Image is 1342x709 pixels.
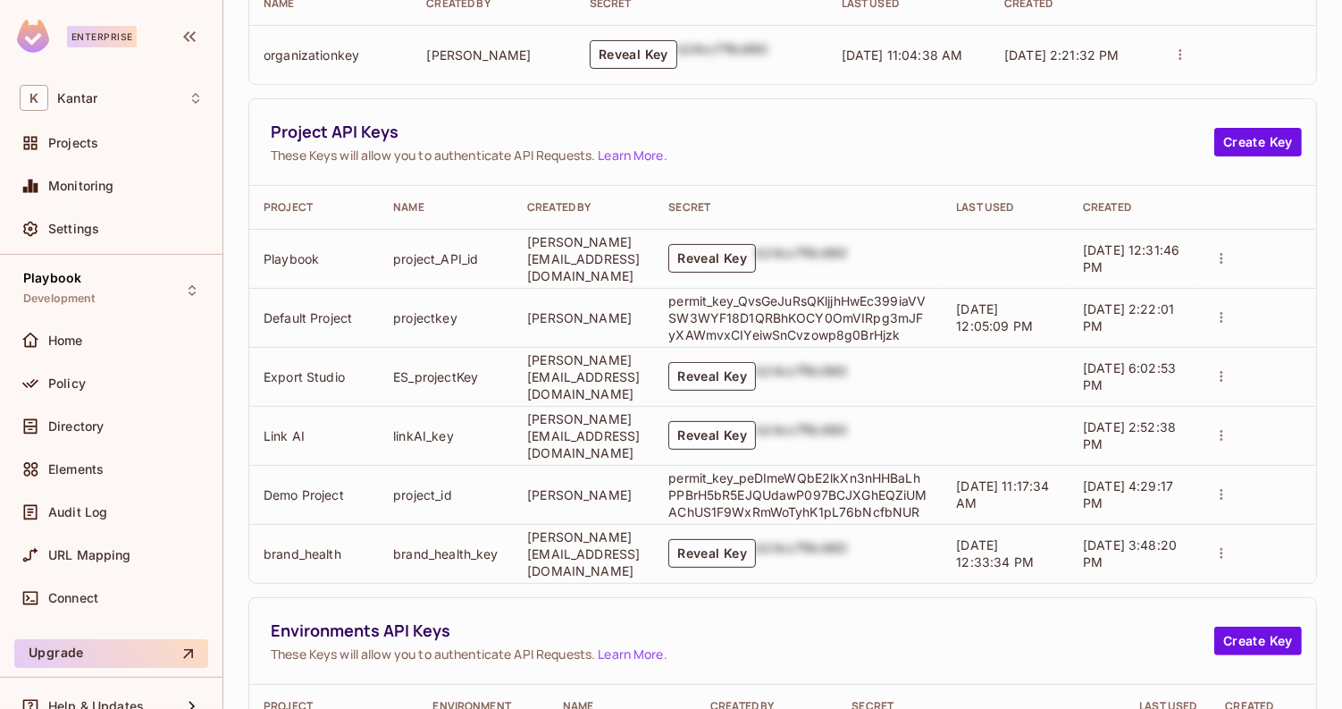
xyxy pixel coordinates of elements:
[48,462,104,477] span: Elements
[1083,200,1180,215] div: Created
[527,200,640,215] div: Created By
[48,419,104,434] span: Directory
[48,591,98,605] span: Connect
[1214,627,1302,655] button: Create Key
[14,639,208,668] button: Upgrade
[956,301,1033,333] span: [DATE] 12:05:09 PM
[677,40,768,69] div: b24cc7f8c660
[379,347,513,406] td: ES_projectKey
[598,147,663,164] a: Learn More
[668,539,756,568] button: Reveal Key
[23,271,81,285] span: Playbook
[842,47,963,63] span: [DATE] 11:04:38 AM
[1083,478,1173,511] span: [DATE] 4:29:17 PM
[1209,423,1234,448] button: actions
[513,524,654,583] td: [PERSON_NAME][EMAIL_ADDRESS][DOMAIN_NAME]
[668,362,756,391] button: Reveal Key
[1209,541,1234,566] button: actions
[1209,246,1234,271] button: actions
[756,362,847,391] div: b24cc7f8c660
[264,200,365,215] div: Project
[513,288,654,347] td: [PERSON_NAME]
[1209,305,1234,330] button: actions
[1209,482,1234,507] button: actions
[1083,360,1176,392] span: [DATE] 6:02:53 PM
[249,288,379,347] td: Default Project
[48,548,131,562] span: URL Mapping
[956,478,1049,511] span: [DATE] 11:17:34 AM
[590,40,677,69] button: Reveal Key
[271,147,1214,164] span: These Keys will allow you to authenticate API Requests. .
[271,620,1214,642] span: Environments API Keys
[756,539,847,568] div: b24cc7f8c660
[668,469,927,520] p: permit_key_peDImeWQbE2lkXn3nHHBaLhPPBrH5bR5EJQUdawP097BCJXGhEQZiUMAChUS1F9WxRmWoTyhK1pL76bNcfbNUR
[1083,419,1176,452] span: [DATE] 2:52:38 PM
[249,347,379,406] td: Export Studio
[249,524,379,583] td: brand_health
[513,347,654,406] td: [PERSON_NAME][EMAIL_ADDRESS][DOMAIN_NAME]
[1083,301,1174,333] span: [DATE] 2:22:01 PM
[379,229,513,288] td: project_API_id
[249,406,379,465] td: Link AI
[20,85,48,111] span: K
[249,465,379,524] td: Demo Project
[379,406,513,465] td: linkAI_key
[956,537,1034,570] span: [DATE] 12:33:34 PM
[67,26,137,47] div: Enterprise
[598,646,663,663] a: Learn More
[1214,128,1302,156] button: Create Key
[57,91,97,106] span: Workspace: Kantar
[1168,42,1193,67] button: actions
[1083,242,1179,274] span: [DATE] 12:31:46 PM
[668,200,927,215] div: Secret
[756,421,847,450] div: b24cc7f8c660
[379,288,513,347] td: projectkey
[513,406,654,465] td: [PERSON_NAME][EMAIL_ADDRESS][DOMAIN_NAME]
[17,20,49,53] img: SReyMgAAAABJRU5ErkJggg==
[249,25,412,84] td: organizationkey
[379,524,513,583] td: brand_health_key
[48,376,86,391] span: Policy
[668,292,927,343] p: permit_key_QvsGeJuRsQKljjhHwEc399iaVVSW3WYF18D1QRBhKOCY0OmVIRpg3mJFyXAWmvxCIYeiwSnCvzowp8g0BrHjzk
[668,244,756,273] button: Reveal Key
[48,136,98,150] span: Projects
[48,333,83,348] span: Home
[271,121,1214,143] span: Project API Keys
[48,505,107,519] span: Audit Log
[513,465,654,524] td: [PERSON_NAME]
[48,222,99,236] span: Settings
[668,421,756,450] button: Reveal Key
[412,25,575,84] td: [PERSON_NAME]
[379,465,513,524] td: project_id
[756,244,847,273] div: b24cc7f8c660
[393,200,499,215] div: Name
[1083,537,1177,570] span: [DATE] 3:48:20 PM
[1209,364,1234,389] button: actions
[1004,47,1120,63] span: [DATE] 2:21:32 PM
[249,229,379,288] td: Playbook
[271,646,1214,663] span: These Keys will allow you to authenticate API Requests. .
[956,200,1054,215] div: Last Used
[23,291,96,306] span: Development
[48,179,114,193] span: Monitoring
[513,229,654,288] td: [PERSON_NAME][EMAIL_ADDRESS][DOMAIN_NAME]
